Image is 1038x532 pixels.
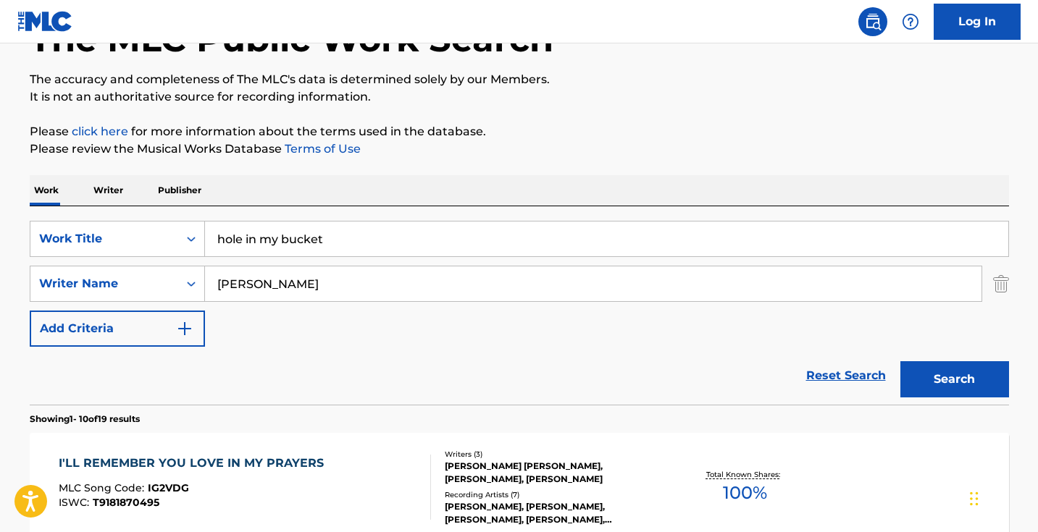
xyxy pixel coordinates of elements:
a: Public Search [858,7,887,36]
a: Log In [934,4,1021,40]
span: MLC Song Code : [59,481,148,494]
a: Reset Search [799,360,893,392]
p: Total Known Shares: [706,469,784,480]
p: Work [30,175,63,206]
p: Showing 1 - 10 of 19 results [30,413,140,426]
div: [PERSON_NAME], [PERSON_NAME], [PERSON_NAME], [PERSON_NAME], [PERSON_NAME] [445,500,664,526]
a: click here [72,124,128,138]
button: Search [900,361,1009,397]
div: Writers ( 3 ) [445,449,664,460]
div: Writer Name [39,275,169,292]
p: The accuracy and completeness of The MLC's data is determined solely by our Members. [30,71,1009,88]
a: Terms of Use [282,142,361,156]
p: Please for more information about the terms used in the database. [30,123,1009,140]
p: Publisher [154,175,206,206]
p: It is not an authoritative source for recording information. [30,88,1009,106]
img: Delete Criterion [993,266,1009,302]
span: ISWC : [59,496,93,509]
p: Writer [89,175,127,206]
div: Recording Artists ( 7 ) [445,489,664,500]
iframe: Chat Widget [966,463,1038,532]
span: 100 % [723,480,767,506]
div: Drag [970,477,979,520]
div: [PERSON_NAME] [PERSON_NAME], [PERSON_NAME], [PERSON_NAME] [445,460,664,486]
form: Search Form [30,221,1009,405]
div: Work Title [39,230,169,248]
img: search [864,13,882,30]
img: help [902,13,919,30]
img: 9d2ae6d4665cec9f34b9.svg [176,320,193,337]
span: IG2VDG [148,481,189,494]
button: Add Criteria [30,311,205,347]
p: Please review the Musical Works Database [30,140,1009,158]
div: Help [896,7,925,36]
span: T9181870495 [93,496,159,509]
div: I'LL REMEMBER YOU LOVE IN MY PRAYERS [59,455,331,472]
img: MLC Logo [17,11,73,32]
